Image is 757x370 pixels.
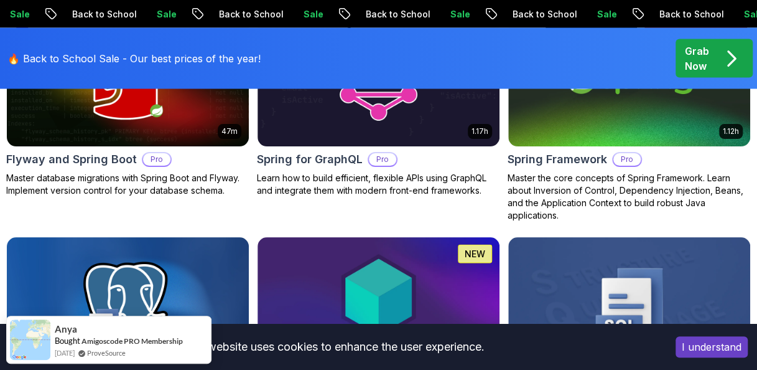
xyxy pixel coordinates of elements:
[648,8,733,21] p: Back to School
[439,8,479,21] p: Sale
[685,44,709,74] p: Grab Now
[292,8,332,21] p: Sale
[257,151,363,168] h2: Spring for GraphQL
[465,248,485,260] p: NEW
[55,348,75,358] span: [DATE]
[87,348,126,358] a: ProveSource
[61,8,146,21] p: Back to School
[257,172,500,197] p: Learn how to build efficient, flexible APIs using GraphQL and integrate them with modern front-en...
[55,336,80,346] span: Bought
[508,151,607,168] h2: Spring Framework
[6,10,249,197] a: Flyway and Spring Boot card47mFlyway and Spring BootProMaster database migrations with Spring Boo...
[6,151,137,168] h2: Flyway and Spring Boot
[508,172,751,222] p: Master the core concepts of Spring Framework. Learn about Inversion of Control, Dependency Inject...
[586,8,626,21] p: Sale
[613,153,641,166] p: Pro
[55,324,77,334] span: Anya
[723,126,739,136] p: 1.12h
[6,172,249,197] p: Master database migrations with Spring Boot and Flyway. Implement version control for your databa...
[7,51,261,66] p: 🔥 Back to School Sale - Our best prices of the year!
[501,8,586,21] p: Back to School
[10,320,50,360] img: provesource social proof notification image
[508,10,751,222] a: Spring Framework card1.12hSpring FrameworkProMaster the core concepts of Spring Framework. Learn ...
[81,336,183,346] a: Amigoscode PRO Membership
[208,8,292,21] p: Back to School
[471,126,488,136] p: 1.17h
[221,126,238,136] p: 47m
[146,8,185,21] p: Sale
[9,333,657,361] div: This website uses cookies to enhance the user experience.
[143,153,170,166] p: Pro
[676,336,748,358] button: Accept cookies
[257,10,500,197] a: Spring for GraphQL card1.17hSpring for GraphQLProLearn how to build efficient, flexible APIs usin...
[355,8,439,21] p: Back to School
[369,153,396,166] p: Pro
